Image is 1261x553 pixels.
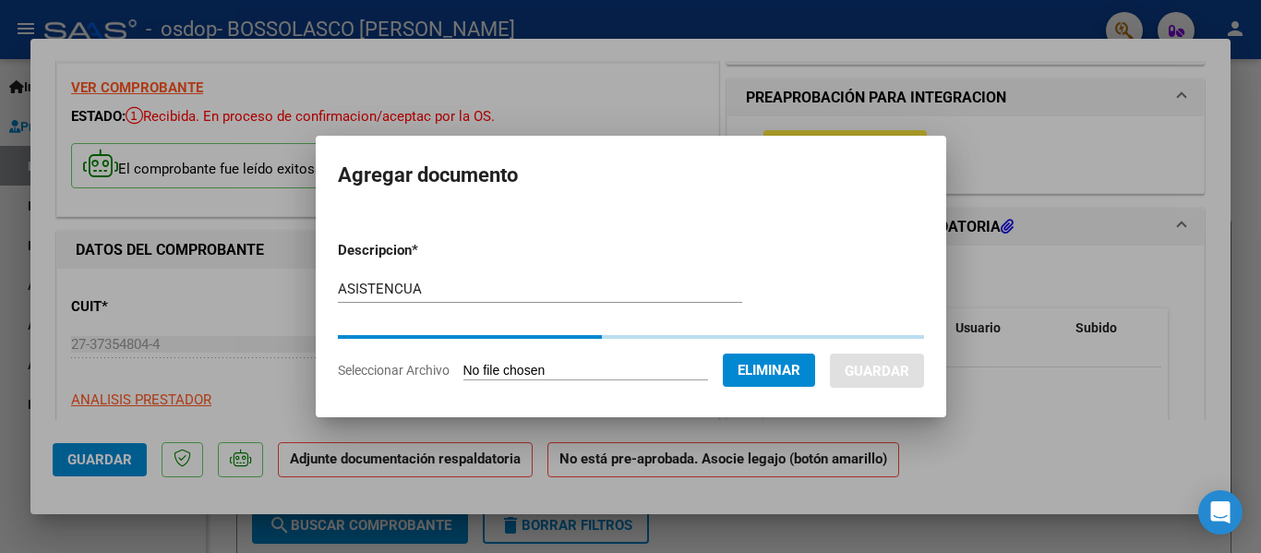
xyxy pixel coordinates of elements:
button: Eliminar [723,354,815,387]
h2: Agregar documento [338,158,924,193]
span: Seleccionar Archivo [338,363,450,378]
p: Descripcion [338,240,514,261]
span: Guardar [845,363,909,379]
span: Eliminar [738,362,800,379]
button: Guardar [830,354,924,388]
div: Open Intercom Messenger [1198,490,1243,535]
